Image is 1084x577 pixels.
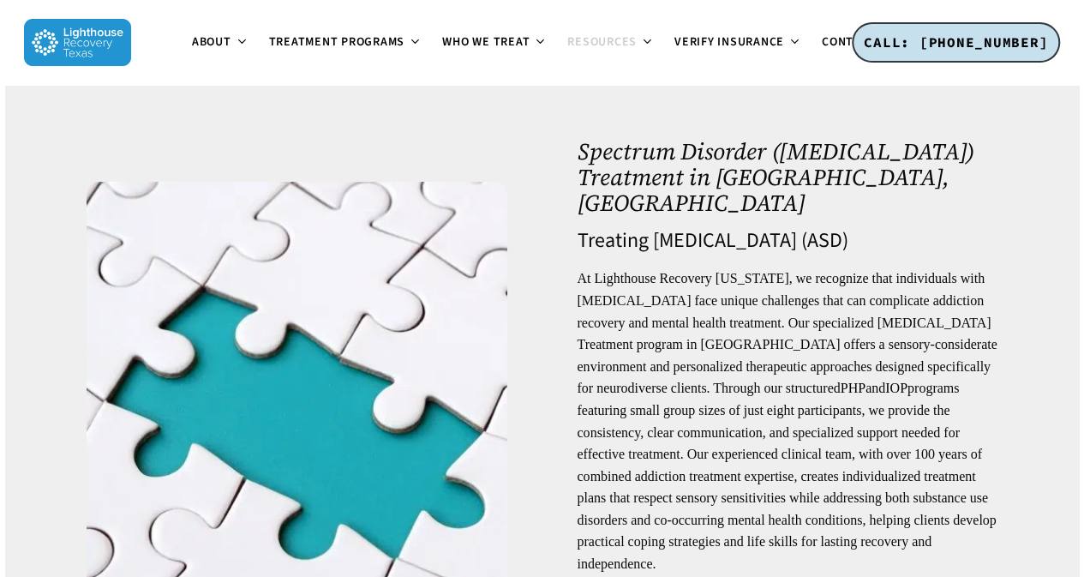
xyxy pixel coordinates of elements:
[822,33,875,51] span: Contact
[664,36,812,50] a: Verify Insurance
[442,33,530,51] span: Who We Treat
[577,139,997,215] h1: Spectrum Disorder ([MEDICAL_DATA]) Treatment in [GEOGRAPHIC_DATA], [GEOGRAPHIC_DATA]
[182,36,259,50] a: About
[259,36,433,50] a: Treatment Programs
[852,22,1060,63] a: CALL: [PHONE_NUMBER]
[812,36,902,50] a: Contact
[557,36,664,50] a: Resources
[269,33,405,51] span: Treatment Programs
[864,33,1048,51] span: CALL: [PHONE_NUMBER]
[841,381,865,395] a: PHP
[577,267,997,574] p: At Lighthouse Recovery [US_STATE], we recognize that individuals with [MEDICAL_DATA] face unique ...
[885,381,907,395] a: IOP
[577,230,997,252] h4: Treating [MEDICAL_DATA] (ASD)
[192,33,231,51] span: About
[674,33,784,51] span: Verify Insurance
[432,36,557,50] a: Who We Treat
[567,33,637,51] span: Resources
[24,19,131,66] img: Lighthouse Recovery Texas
